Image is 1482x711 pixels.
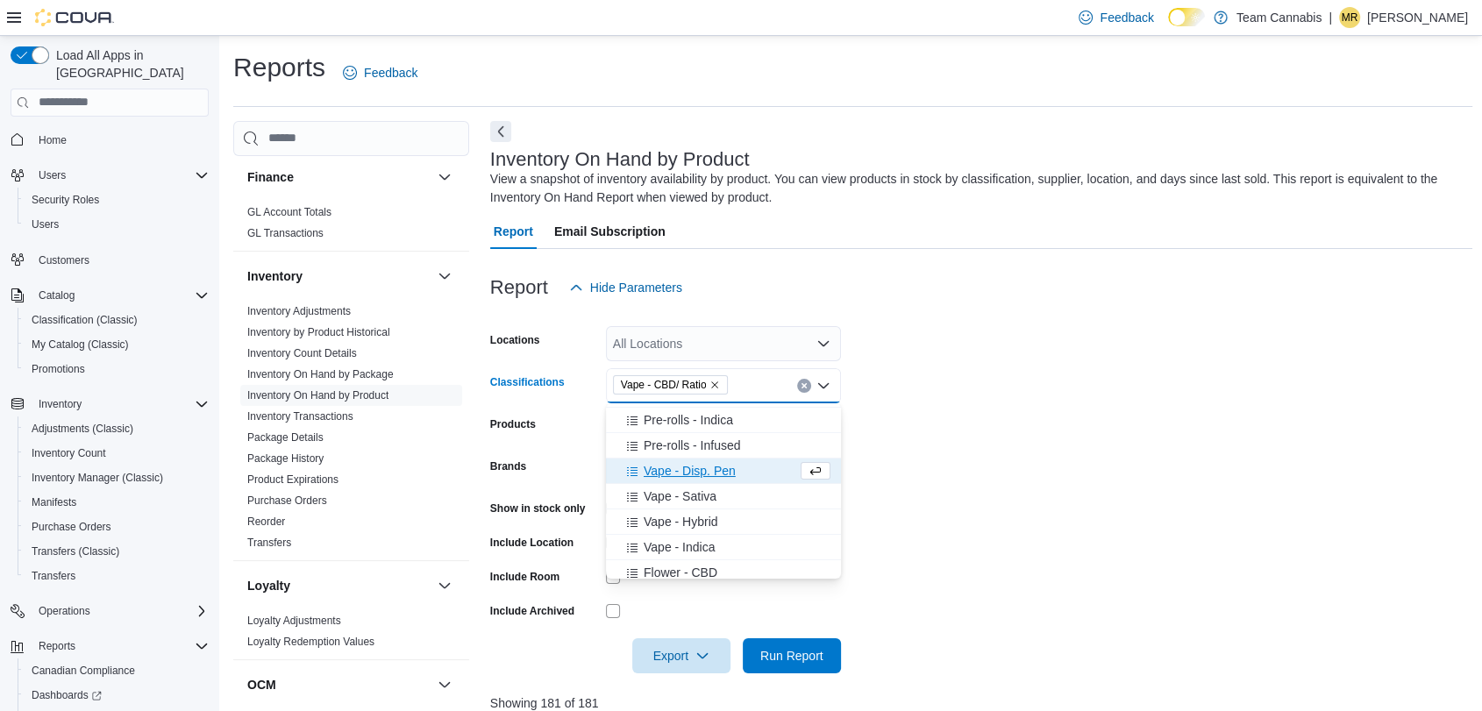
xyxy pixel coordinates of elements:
a: Inventory Manager (Classic) [25,467,170,488]
a: Transfers (Classic) [25,541,126,562]
h3: Inventory On Hand by Product [490,149,750,170]
span: Classification (Classic) [32,313,138,327]
div: View a snapshot of inventory availability by product. You can view products in stock by classific... [490,170,1464,207]
button: Manifests [18,490,216,515]
span: Inventory Count [32,446,106,460]
span: Transfers [25,565,209,587]
a: Inventory Count Details [247,347,357,359]
label: Show in stock only [490,501,586,515]
p: | [1329,7,1332,28]
span: MR [1342,7,1358,28]
span: Operations [32,601,209,622]
label: Locations [490,333,540,347]
button: Customers [4,247,216,273]
a: Users [25,214,66,235]
button: Inventory [4,392,216,416]
span: Adjustments (Classic) [25,418,209,439]
div: Michelle Rochon [1339,7,1360,28]
button: Reports [4,634,216,658]
div: Inventory [233,301,469,560]
a: Manifests [25,492,83,513]
span: Load All Apps in [GEOGRAPHIC_DATA] [49,46,209,82]
button: Canadian Compliance [18,658,216,683]
span: Purchase Orders [32,520,111,534]
button: Purchase Orders [18,515,216,539]
h3: Loyalty [247,577,290,594]
button: Operations [4,599,216,623]
a: Inventory Adjustments [247,305,351,317]
button: Catalog [4,283,216,308]
button: Adjustments (Classic) [18,416,216,441]
span: Manifests [25,492,209,513]
a: Canadian Compliance [25,660,142,681]
span: Transfers [32,569,75,583]
span: Dark Mode [1168,26,1169,27]
button: Transfers (Classic) [18,539,216,564]
a: Inventory Transactions [247,410,353,423]
button: Remove Vape - CBD/ Ratio from selection in this group [709,380,720,390]
a: Dashboards [18,683,216,707]
span: Adjustments (Classic) [32,422,133,436]
a: Dashboards [25,685,109,706]
button: Close list of options [816,379,830,393]
button: Next [490,121,511,142]
a: Adjustments (Classic) [25,418,140,439]
button: Loyalty [434,575,455,596]
h1: Reports [233,50,325,85]
button: Flower - CBD [606,560,841,586]
button: Security Roles [18,188,216,212]
span: Vape - CBD/ Ratio [613,375,729,395]
span: Hide Parameters [590,279,682,296]
a: Inventory by Product Historical [247,326,390,338]
h3: Inventory [247,267,303,285]
h3: Finance [247,168,294,186]
span: Inventory On Hand by Package [247,367,394,381]
span: Flower - CBD [644,564,717,581]
button: Finance [434,167,455,188]
button: Open list of options [816,337,830,351]
a: Promotions [25,359,92,380]
span: Classification (Classic) [25,309,209,331]
span: Security Roles [25,189,209,210]
button: Inventory [434,266,455,287]
a: GL Account Totals [247,206,331,218]
span: Inventory Manager (Classic) [32,471,163,485]
button: My Catalog (Classic) [18,332,216,357]
span: Vape - Indica [644,538,715,556]
span: Promotions [25,359,209,380]
span: Product Expirations [247,473,338,487]
span: Feedback [1100,9,1153,26]
span: Inventory On Hand by Product [247,388,388,402]
span: Customers [39,253,89,267]
span: Users [32,217,59,231]
span: Report [494,214,533,249]
span: Promotions [32,362,85,376]
button: Run Report [743,638,841,673]
span: Home [39,133,67,147]
button: Inventory Manager (Classic) [18,466,216,490]
a: Transfers [247,537,291,549]
button: Finance [247,168,431,186]
a: Reorder [247,515,285,528]
span: Users [32,165,209,186]
button: Inventory [247,267,431,285]
span: Inventory [39,397,82,411]
span: Canadian Compliance [25,660,209,681]
a: Customers [32,250,96,271]
button: Loyalty [247,577,431,594]
a: Purchase Orders [247,494,327,507]
button: Export [632,638,730,673]
a: Transfers [25,565,82,587]
span: Reports [32,636,209,657]
span: Canadian Compliance [32,664,135,678]
span: Users [25,214,209,235]
a: Purchase Orders [25,516,118,537]
span: Transfers (Classic) [32,544,119,558]
span: Vape - CBD/ Ratio [621,376,707,394]
span: Purchase Orders [247,494,327,508]
button: Home [4,127,216,153]
span: Purchase Orders [25,516,209,537]
a: Package History [247,452,324,465]
button: Transfers [18,564,216,588]
button: Vape - Disp. Pen [606,459,841,484]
